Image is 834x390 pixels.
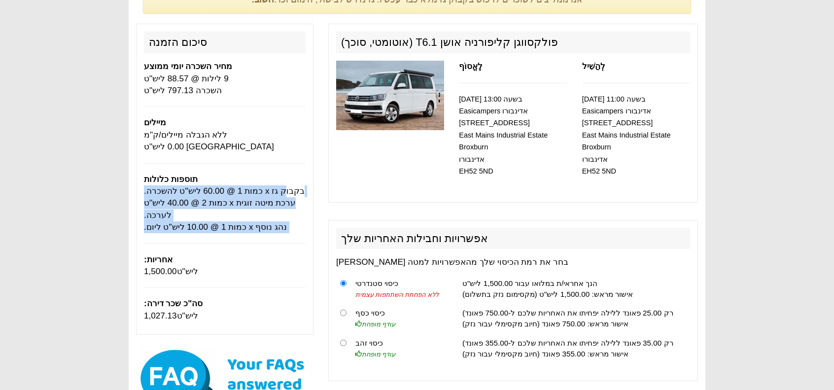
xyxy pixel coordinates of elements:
[459,167,493,175] font: EH52 5ND
[362,351,396,358] font: עודף מופחת
[355,339,383,347] font: כיסוי זהב
[144,86,222,95] font: השכרה 797.13 ליש"ט
[462,350,628,358] font: אישור מראש: 355.00 פאונד (חיוב מקסימלי עבור נזק)
[462,309,673,317] font: רק 25.00 פאונד ללילה יפחיתו את האחריות שלכם ל-750.00 פאונד)
[582,143,611,151] font: Broxburn
[341,36,558,48] font: פולקסווגן קליפורניה אושן T6.1 (אוטומטי, סוכך)
[462,339,673,347] font: רק 35.00 פאונד ללילה יפחיתו את האחריות שלכם ל-355.00 פאונד)
[144,255,173,264] font: אחריות:
[144,118,166,127] font: מיילים
[177,267,198,276] font: ליש"ט
[459,95,522,103] font: [DATE] בשעה 13:00
[355,291,439,298] font: ללא הפחתת השתתפות עצמית
[144,222,287,232] font: נהג נוסף x כמות 1 @ 10.00 ליש"ט ליום.
[459,62,483,71] font: לֶאֱסוֹף
[144,267,177,276] font: 1,500.00
[582,62,605,71] font: לְהַשִׁיל
[144,130,274,151] font: ללא הגבלה מיילים/ק"מ [GEOGRAPHIC_DATA] 0.00 ליש"ט
[459,143,488,151] font: Broxburn
[336,61,444,130] img: 315.jpg
[462,319,628,328] font: אישור מראש: 750.00 פאונד (חיוב מקסימלי עבור נזק)
[462,290,633,298] font: אישור מראש: 1,500.00 ליש"ט (מקסימום נזק בתשלום)
[336,257,568,267] font: [PERSON_NAME] בחר את רמת הכיסוי שלך מהאפשרויות למטה
[177,311,198,320] font: ליש"ט
[582,95,646,103] font: [DATE] בשעה 11:00
[144,175,198,184] font: תוספות כלולות
[144,186,305,196] font: בקבוק גז x כמות 1 @ 60.00 ליש"ט להשכרה.
[459,107,528,115] font: Easicampers אדינבורו
[462,279,597,287] font: הנך אחראי/ת במלואו עבור 1,500.00 ליש"ט
[362,320,396,328] font: עודף מופחת
[341,232,488,245] font: אפשרויות וחבילות האחריות שלך
[149,36,207,48] font: סיכום הזמנה
[144,74,229,83] font: 9 לילות @ 88.57 ליש"ט
[459,119,530,127] font: [STREET_ADDRESS]
[459,155,485,163] font: אדינבורו
[144,311,177,320] font: 1,027.13
[144,299,203,308] font: סה"כ שכר דירה:
[355,309,385,317] font: כיסוי כסף
[582,167,616,175] font: EH52 5ND
[582,131,671,139] font: East Mains Industrial Estate
[459,131,548,139] font: East Mains Industrial Estate
[582,107,651,115] font: Easicampers אדינבורו
[582,119,653,127] font: [STREET_ADDRESS]
[355,279,398,287] font: כיסוי סטנדרטי
[144,62,232,71] font: מחיר השכרה יומי ממוצע
[144,198,296,219] font: ערכת מיטה זוגית x כמות 2 @ 40.00 ליש"ט לערכה.
[582,155,608,163] font: אדינבורו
